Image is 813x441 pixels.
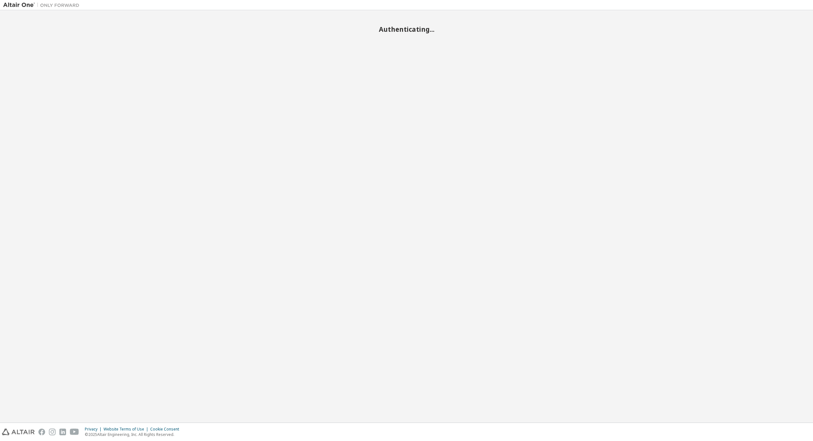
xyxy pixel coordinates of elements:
img: instagram.svg [49,429,56,435]
img: facebook.svg [38,429,45,435]
img: linkedin.svg [59,429,66,435]
div: Privacy [85,427,104,432]
div: Cookie Consent [150,427,183,432]
h2: Authenticating... [3,25,810,33]
div: Website Terms of Use [104,427,150,432]
img: Altair One [3,2,83,8]
p: © 2025 Altair Engineering, Inc. All Rights Reserved. [85,432,183,437]
img: altair_logo.svg [2,429,35,435]
img: youtube.svg [70,429,79,435]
